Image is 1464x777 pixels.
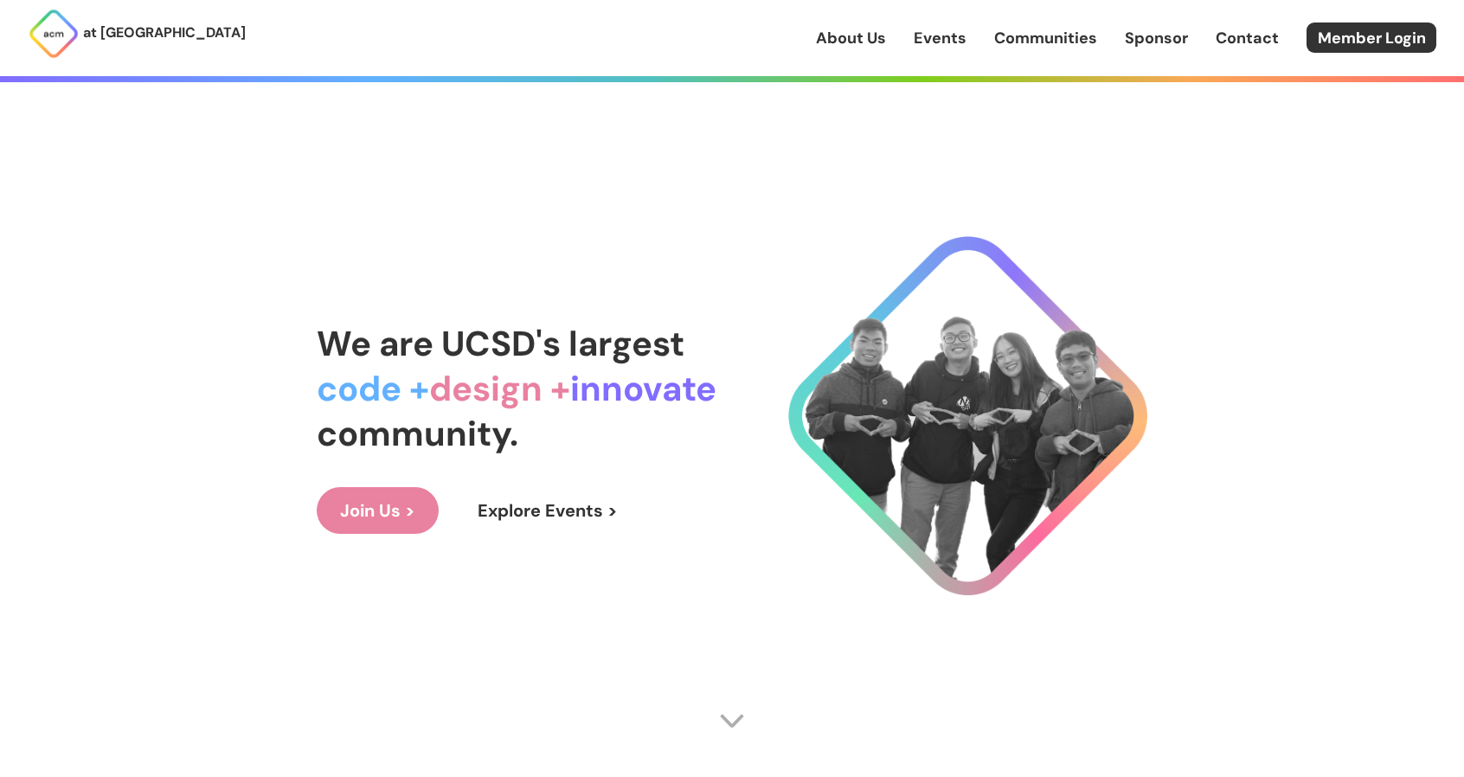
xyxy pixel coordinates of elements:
a: Sponsor [1125,27,1188,49]
a: About Us [816,27,886,49]
a: Events [914,27,966,49]
img: Scroll Arrow [719,708,745,734]
a: Communities [994,27,1097,49]
span: design + [429,366,570,411]
a: Contact [1216,27,1279,49]
img: ACM Logo [28,8,80,60]
a: at [GEOGRAPHIC_DATA] [28,8,246,60]
span: code + [317,366,429,411]
a: Member Login [1307,22,1436,53]
a: Join Us > [317,487,439,534]
span: We are UCSD's largest [317,321,684,366]
span: community. [317,411,518,456]
p: at [GEOGRAPHIC_DATA] [83,22,246,44]
span: innovate [570,366,716,411]
img: Cool Logo [788,236,1147,595]
a: Explore Events > [454,487,641,534]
